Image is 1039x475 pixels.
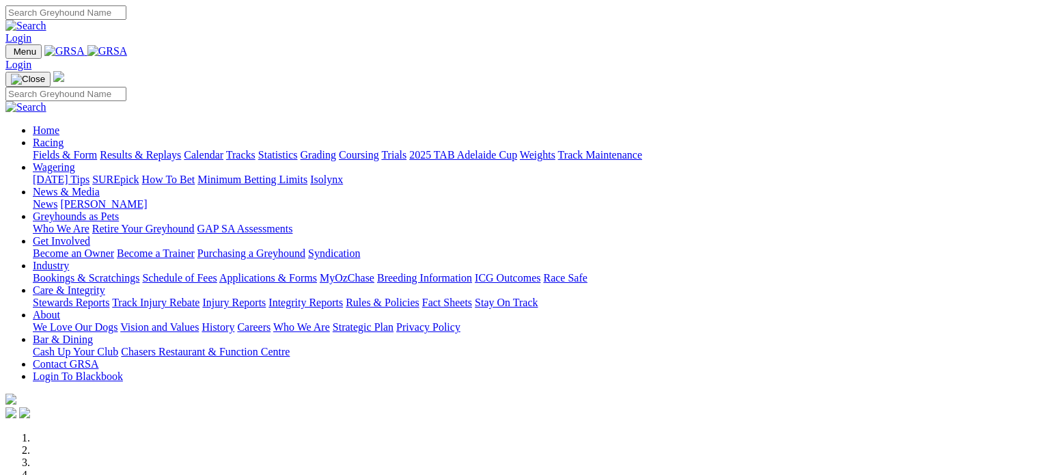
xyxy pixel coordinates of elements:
a: Login [5,59,31,70]
a: Greyhounds as Pets [33,211,119,222]
a: [PERSON_NAME] [60,198,147,210]
a: We Love Our Dogs [33,321,117,333]
a: ICG Outcomes [475,272,540,284]
a: Contact GRSA [33,358,98,370]
div: Greyhounds as Pets [33,223,1034,235]
a: Calendar [184,149,223,161]
a: Strategic Plan [333,321,393,333]
a: Become an Owner [33,247,114,259]
a: Bookings & Scratchings [33,272,139,284]
a: About [33,309,60,321]
a: Results & Replays [100,149,181,161]
a: Racing [33,137,64,148]
a: Trials [381,149,406,161]
a: [DATE] Tips [33,174,89,185]
a: Applications & Forms [219,272,317,284]
button: Toggle navigation [5,44,42,59]
a: Become a Trainer [117,247,195,259]
a: How To Bet [142,174,195,185]
a: Race Safe [543,272,587,284]
a: Home [33,124,59,136]
a: Purchasing a Greyhound [197,247,305,259]
a: Cash Up Your Club [33,346,118,357]
img: GRSA [87,45,128,57]
div: Get Involved [33,247,1034,260]
a: Syndication [308,247,360,259]
a: Track Injury Rebate [112,297,199,308]
a: Bar & Dining [33,334,93,345]
a: Track Maintenance [558,149,642,161]
a: Fields & Form [33,149,97,161]
a: News & Media [33,186,100,198]
a: GAP SA Assessments [197,223,293,234]
a: SUREpick [92,174,139,185]
img: Search [5,20,46,32]
a: Retire Your Greyhound [92,223,195,234]
img: facebook.svg [5,407,16,418]
button: Toggle navigation [5,72,51,87]
img: logo-grsa-white.png [5,394,16,405]
a: Privacy Policy [396,321,460,333]
a: Industry [33,260,69,271]
div: About [33,321,1034,334]
a: Login To Blackbook [33,370,123,382]
a: Careers [237,321,271,333]
img: Search [5,101,46,113]
a: Tracks [226,149,255,161]
a: News [33,198,57,210]
a: Isolynx [310,174,343,185]
input: Search [5,5,126,20]
div: News & Media [33,198,1034,211]
img: twitter.svg [19,407,30,418]
div: Wagering [33,174,1034,186]
a: Integrity Reports [268,297,343,308]
a: Stewards Reports [33,297,109,308]
a: Vision and Values [120,321,199,333]
a: Coursing [339,149,379,161]
img: GRSA [44,45,85,57]
a: Stay On Track [475,297,538,308]
a: Get Involved [33,235,90,247]
a: Who We Are [33,223,89,234]
input: Search [5,87,126,101]
a: MyOzChase [320,272,374,284]
img: Close [11,74,45,85]
a: Care & Integrity [33,284,105,296]
span: Menu [14,46,36,57]
a: Login [5,32,31,44]
a: Wagering [33,161,75,173]
a: Injury Reports [202,297,266,308]
a: Statistics [258,149,298,161]
a: History [202,321,234,333]
a: Grading [301,149,336,161]
a: Minimum Betting Limits [197,174,307,185]
div: Bar & Dining [33,346,1034,358]
div: Industry [33,272,1034,284]
a: Weights [520,149,555,161]
a: Fact Sheets [422,297,472,308]
a: Who We Are [273,321,330,333]
a: Schedule of Fees [142,272,217,284]
img: logo-grsa-white.png [53,71,64,82]
div: Racing [33,149,1034,161]
div: Care & Integrity [33,297,1034,309]
a: Breeding Information [377,272,472,284]
a: Chasers Restaurant & Function Centre [121,346,290,357]
a: 2025 TAB Adelaide Cup [409,149,517,161]
a: Rules & Policies [346,297,419,308]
